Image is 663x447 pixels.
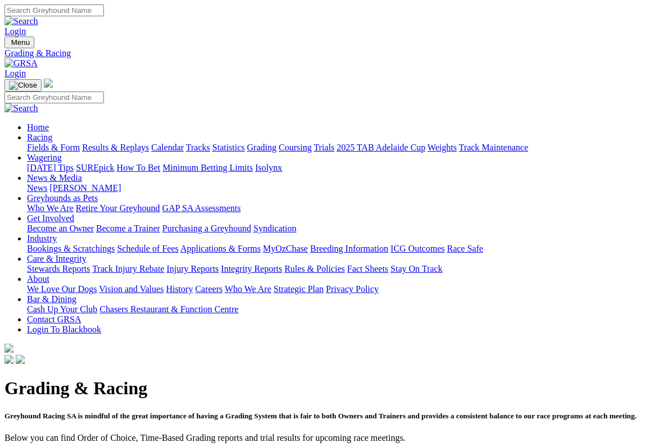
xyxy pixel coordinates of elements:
div: Greyhounds as Pets [27,203,659,213]
a: Become an Owner [27,223,94,233]
img: Close [9,81,37,90]
button: Toggle navigation [4,37,34,48]
a: Track Injury Rebate [92,264,164,273]
a: ICG Outcomes [390,244,444,253]
a: Racing [27,133,52,142]
a: About [27,274,49,284]
div: Bar & Dining [27,304,659,314]
a: Login [4,26,26,36]
a: Isolynx [255,163,282,172]
img: Search [4,16,38,26]
div: Racing [27,143,659,153]
a: Login [4,69,26,78]
a: Schedule of Fees [117,244,178,253]
a: Statistics [212,143,245,152]
img: Search [4,103,38,113]
a: Care & Integrity [27,254,87,263]
a: Stewards Reports [27,264,90,273]
a: News & Media [27,173,82,183]
a: Integrity Reports [221,264,282,273]
a: Minimum Betting Limits [162,163,253,172]
a: Industry [27,234,57,243]
a: Become a Trainer [96,223,160,233]
img: facebook.svg [4,355,13,364]
a: [PERSON_NAME] [49,183,121,193]
a: Track Maintenance [459,143,528,152]
a: Contact GRSA [27,314,81,324]
a: Rules & Policies [284,264,345,273]
a: How To Bet [117,163,161,172]
a: Who We Are [225,284,271,294]
a: Get Involved [27,213,74,223]
a: Home [27,122,49,132]
a: Retire Your Greyhound [76,203,160,213]
a: SUREpick [76,163,114,172]
a: Strategic Plan [274,284,324,294]
a: Greyhounds as Pets [27,193,98,203]
a: Cash Up Your Club [27,304,97,314]
a: Coursing [279,143,312,152]
a: Results & Replays [82,143,149,152]
a: Trials [314,143,334,152]
a: Grading [247,143,276,152]
a: Who We Are [27,203,74,213]
a: Fields & Form [27,143,80,152]
a: Breeding Information [310,244,388,253]
a: Chasers Restaurant & Function Centre [99,304,238,314]
h1: Grading & Racing [4,378,659,399]
a: Syndication [253,223,296,233]
a: Careers [195,284,222,294]
input: Search [4,92,104,103]
a: Vision and Values [99,284,164,294]
a: Injury Reports [166,264,219,273]
a: Fact Sheets [347,264,388,273]
a: Race Safe [447,244,483,253]
div: News & Media [27,183,659,193]
div: About [27,284,659,294]
div: Industry [27,244,659,254]
a: Login To Blackbook [27,325,101,334]
a: Calendar [151,143,184,152]
a: Privacy Policy [326,284,379,294]
a: GAP SA Assessments [162,203,241,213]
img: GRSA [4,58,38,69]
p: Below you can find Order of Choice, Time-Based Grading reports and trial results for upcoming rac... [4,433,659,443]
a: Applications & Forms [180,244,261,253]
a: [DATE] Tips [27,163,74,172]
button: Toggle navigation [4,79,42,92]
input: Search [4,4,104,16]
a: Grading & Racing [4,48,659,58]
a: History [166,284,193,294]
a: We Love Our Dogs [27,284,97,294]
a: Bookings & Scratchings [27,244,115,253]
img: logo-grsa-white.png [4,344,13,353]
div: Wagering [27,163,659,173]
a: News [27,183,47,193]
div: Get Involved [27,223,659,234]
img: twitter.svg [16,355,25,364]
div: Care & Integrity [27,264,659,274]
img: logo-grsa-white.png [44,79,53,88]
a: Purchasing a Greyhound [162,223,251,233]
span: Menu [11,38,30,47]
a: Bar & Dining [27,294,76,304]
a: Weights [428,143,457,152]
a: 2025 TAB Adelaide Cup [337,143,425,152]
h5: Greyhound Racing SA is mindful of the great importance of having a Grading System that is fair to... [4,412,659,421]
a: Stay On Track [390,264,442,273]
a: Wagering [27,153,62,162]
a: Tracks [186,143,210,152]
a: MyOzChase [263,244,308,253]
